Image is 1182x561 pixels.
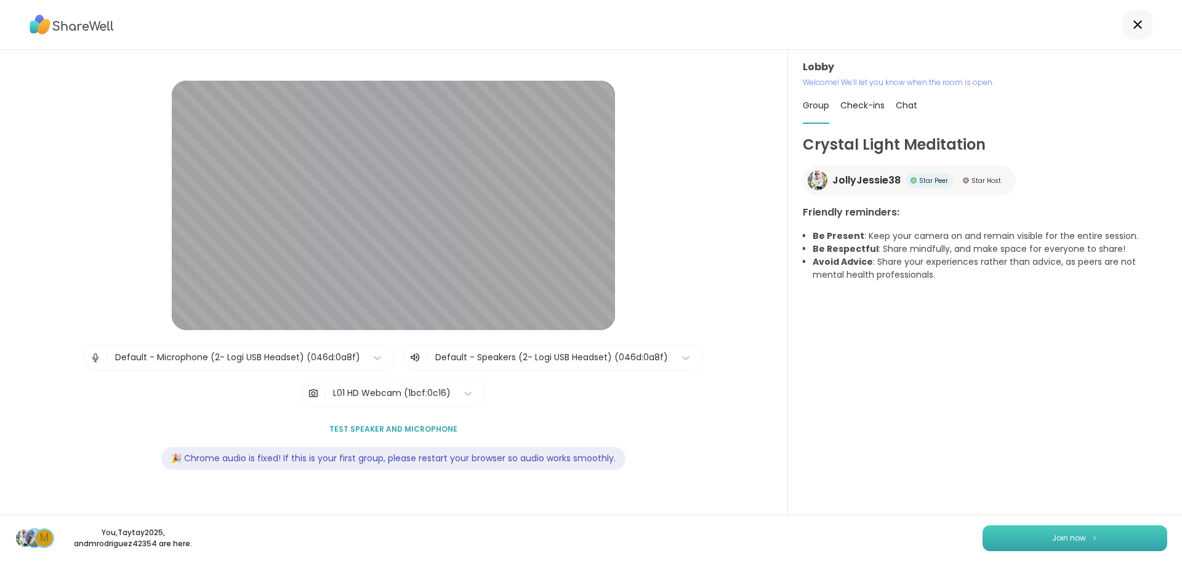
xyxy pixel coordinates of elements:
img: JollyJessie38 [16,530,33,547]
b: Avoid Advice [813,256,873,268]
span: Test speaker and microphone [329,424,457,435]
h3: Lobby [803,60,1167,75]
span: Star Peer [919,176,948,185]
span: Star Host [971,176,1001,185]
span: | [324,381,327,406]
div: L01 HD Webcam (1bcf:0c16) [333,387,451,400]
div: 🎉 Chrome audio is fixed! If this is your first group, please restart your browser so audio works ... [161,447,625,470]
img: ShareWell Logomark [1091,535,1098,541]
span: | [106,345,109,370]
h3: Friendly reminders: [803,205,1167,220]
li: : Share your experiences rather than advice, as peers are not mental health professionals. [813,256,1167,281]
li: : Share mindfully, and make space for everyone to share! [813,243,1167,256]
span: | [426,350,429,365]
img: ShareWell Logo [30,10,114,39]
img: Taytay2025 [26,530,43,547]
li: : Keep your camera on and remain visible for the entire session. [813,230,1167,243]
div: Default - Microphone (2- Logi USB Headset) (046d:0a8f) [115,351,360,364]
a: JollyJessie38JollyJessie38Star PeerStar PeerStar HostStar Host [803,166,1016,195]
img: Star Host [963,177,969,184]
p: You, Taytay2025 , and mrodriguez42354 are here. [64,527,202,549]
h1: Crystal Light Meditation [803,134,1167,156]
img: JollyJessie38 [808,171,827,190]
span: m [40,530,49,546]
span: Check-ins [840,99,885,111]
b: Be Present [813,230,864,242]
img: Star Peer [911,177,917,184]
img: Microphone [90,345,101,370]
button: Test speaker and microphone [324,416,462,442]
span: JollyJessie38 [832,173,901,188]
b: Be Respectful [813,243,878,255]
button: Join now [983,525,1167,551]
img: Camera [308,381,319,406]
span: Group [803,99,829,111]
span: Join now [1052,533,1086,544]
span: Chat [896,99,917,111]
p: Welcome! We’ll let you know when the room is open. [803,77,1167,88]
